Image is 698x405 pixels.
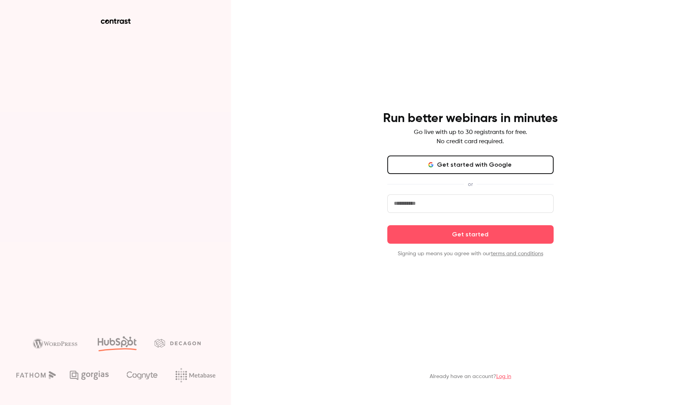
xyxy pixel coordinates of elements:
[387,156,554,174] button: Get started with Google
[464,180,477,188] span: or
[414,128,527,146] p: Go live with up to 30 registrants for free. No credit card required.
[154,339,201,347] img: decagon
[491,251,543,256] a: terms and conditions
[387,225,554,244] button: Get started
[430,373,511,380] p: Already have an account?
[496,374,511,379] a: Log in
[383,111,558,126] h4: Run better webinars in minutes
[387,250,554,258] p: Signing up means you agree with our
